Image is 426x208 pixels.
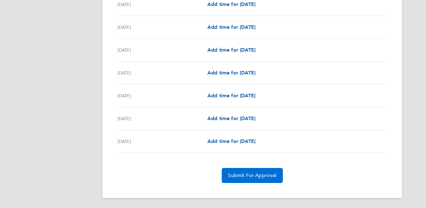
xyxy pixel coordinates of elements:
span: Add time for [DATE] [207,138,255,144]
div: [DATE] [118,69,207,77]
a: Add time for [DATE] [207,69,255,77]
div: [DATE] [118,46,207,54]
a: Add time for [DATE] [207,115,255,122]
a: Add time for [DATE] [207,138,255,145]
span: Add time for [DATE] [207,93,255,99]
span: Add time for [DATE] [207,47,255,53]
div: [DATE] [118,23,207,31]
span: Add time for [DATE] [207,115,255,121]
a: Add time for [DATE] [207,1,255,8]
span: Submit For Approval [228,172,276,179]
a: Add time for [DATE] [207,23,255,31]
a: Add time for [DATE] [207,92,255,99]
span: Add time for [DATE] [207,1,255,7]
span: Add time for [DATE] [207,70,255,76]
button: Submit For Approval [222,168,283,183]
div: [DATE] [118,115,207,122]
div: [DATE] [118,92,207,99]
div: [DATE] [118,138,207,145]
a: Add time for [DATE] [207,46,255,54]
span: Add time for [DATE] [207,24,255,30]
div: [DATE] [118,1,207,8]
